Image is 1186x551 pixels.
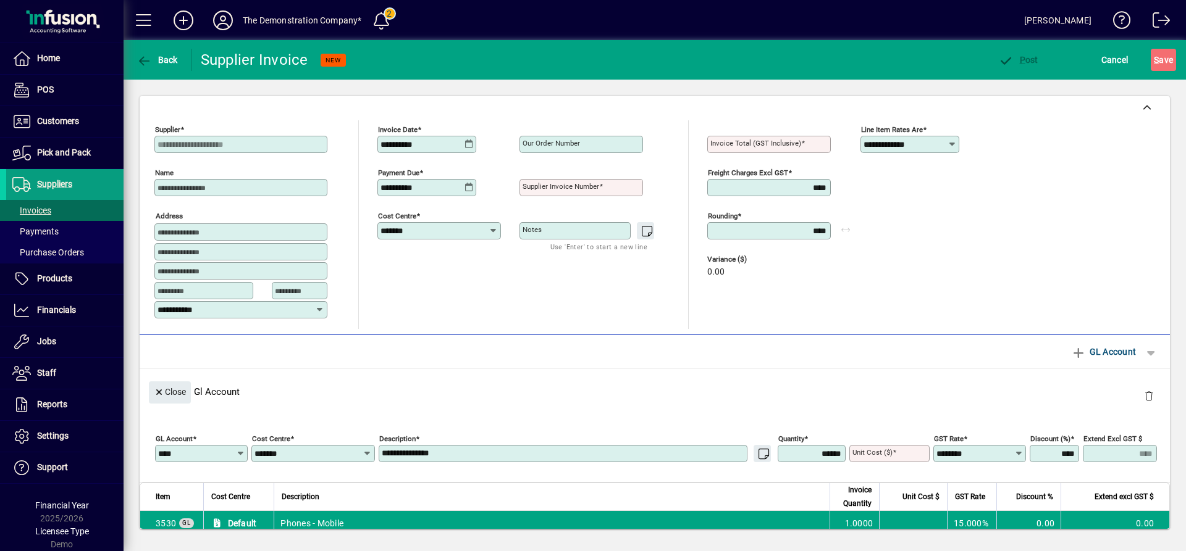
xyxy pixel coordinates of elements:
[996,511,1061,536] td: 0.00
[12,247,84,257] span: Purchase Orders
[1101,50,1129,70] span: Cancel
[1151,49,1176,71] button: Save
[778,434,804,442] mat-label: Quantity
[523,182,599,191] mat-label: Supplier invoice number
[955,490,985,503] span: GST Rate
[37,336,56,346] span: Jobs
[6,221,124,242] a: Payments
[6,452,124,483] a: Support
[1061,511,1169,536] td: 0.00
[708,168,788,177] mat-label: Freight charges excl GST
[830,511,879,536] td: 1.0000
[164,9,203,31] button: Add
[1024,10,1091,30] div: [PERSON_NAME]
[37,53,60,63] span: Home
[282,490,319,503] span: Description
[37,431,69,441] span: Settings
[861,125,923,134] mat-label: Line item rates are
[137,55,178,65] span: Back
[35,526,89,536] span: Licensee Type
[934,434,964,442] mat-label: GST rate
[6,389,124,420] a: Reports
[154,382,186,402] span: Close
[6,106,124,137] a: Customers
[710,139,801,147] mat-label: Invoice Total (GST inclusive)
[182,520,191,526] span: GL
[523,139,580,147] mat-label: Our order number
[12,226,59,236] span: Payments
[1134,390,1164,401] app-page-header-button: Delete
[1030,434,1070,442] mat-label: Discount (%)
[1154,50,1173,70] span: ave
[947,511,996,536] td: 15.000%
[37,462,68,472] span: Support
[707,255,781,263] span: Variance ($)
[1143,2,1171,43] a: Logout
[133,49,181,71] button: Back
[326,56,341,64] span: NEW
[156,517,176,529] span: Phones - Mobile
[37,116,79,126] span: Customers
[6,326,124,357] a: Jobs
[35,500,89,510] span: Financial Year
[6,75,124,106] a: POS
[995,49,1041,71] button: Post
[1016,490,1053,503] span: Discount %
[203,9,243,31] button: Profile
[37,85,54,94] span: POS
[1134,381,1164,411] button: Delete
[550,239,647,254] mat-hint: Use 'Enter' to start a new line
[378,168,419,177] mat-label: Payment due
[1083,434,1142,442] mat-label: Extend excl GST $
[12,205,51,215] span: Invoices
[6,263,124,294] a: Products
[37,368,56,378] span: Staff
[211,490,250,503] span: Cost Centre
[6,358,124,389] a: Staff
[37,147,91,157] span: Pick and Pack
[6,295,124,326] a: Financials
[140,369,1170,414] div: Gl Account
[838,483,872,510] span: Invoice Quantity
[156,434,193,442] mat-label: GL Account
[37,305,76,315] span: Financials
[1020,55,1025,65] span: P
[155,168,174,177] mat-label: Name
[6,138,124,168] a: Pick and Pack
[1098,49,1132,71] button: Cancel
[155,125,180,134] mat-label: Supplier
[902,490,940,503] span: Unit Cost $
[146,386,194,397] app-page-header-button: Close
[1154,55,1159,65] span: S
[156,490,170,503] span: Item
[243,10,362,30] div: The Demonstration Company*
[6,200,124,221] a: Invoices
[1104,2,1131,43] a: Knowledge Base
[378,212,416,220] mat-label: Cost Centre
[6,421,124,452] a: Settings
[274,511,830,536] td: Phones - Mobile
[708,212,738,220] mat-label: Rounding
[149,381,191,404] button: Close
[523,225,542,234] mat-label: Notes
[6,43,124,74] a: Home
[37,399,67,409] span: Reports
[998,55,1038,65] span: ost
[1095,490,1154,503] span: Extend excl GST $
[378,125,418,134] mat-label: Invoice date
[37,273,72,283] span: Products
[852,448,893,457] mat-label: Unit Cost ($)
[252,434,290,442] mat-label: Cost Centre
[6,242,124,263] a: Purchase Orders
[37,179,72,189] span: Suppliers
[379,434,416,442] mat-label: Description
[228,517,257,529] span: Default
[707,267,725,277] span: 0.00
[124,49,191,71] app-page-header-button: Back
[201,50,308,70] div: Supplier Invoice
